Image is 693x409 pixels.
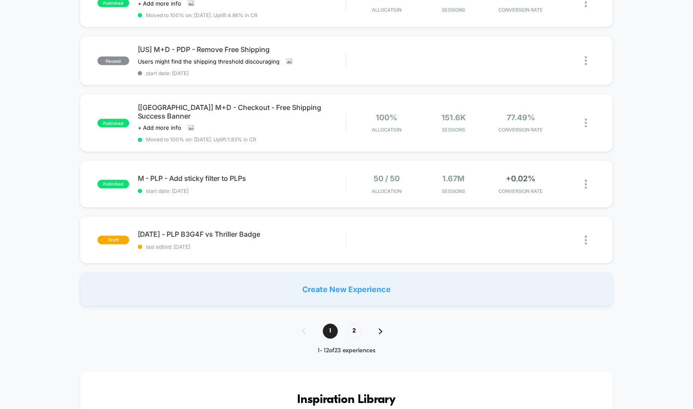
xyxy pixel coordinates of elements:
span: 50 / 50 [374,174,400,183]
img: close [585,180,587,189]
span: Sessions [422,7,485,13]
span: 2 [346,324,362,339]
span: published [97,180,129,189]
span: draft [97,236,129,244]
span: CONVERSION RATE [489,189,552,195]
span: 77.49% [507,113,535,122]
img: close [585,236,587,245]
span: Allocation [372,7,401,13]
img: close [585,119,587,128]
span: 100% [376,113,398,122]
span: [DATE] - PLP B3G4F vs Thriller Badge [138,230,346,239]
span: [[GEOGRAPHIC_DATA]] M+D - Checkout - Free Shipping Success Banner [138,103,346,120]
span: 1.67M [443,174,465,183]
span: last edited: [DATE] [138,244,346,250]
span: +0.02% [506,174,535,183]
span: start date: [DATE] [138,70,346,76]
span: [US] M+D - PDP - Remove Free Shipping [138,45,346,54]
h3: Inspiration Library [106,394,588,407]
span: CONVERSION RATE [489,7,552,13]
span: start date: [DATE] [138,188,346,195]
span: + Add more info [138,125,182,131]
div: 1 - 12 of 23 experiences [293,348,400,355]
div: Create New Experience [80,272,614,307]
span: Sessions [422,189,485,195]
span: Sessions [422,127,485,133]
span: paused [97,57,129,65]
span: 151.6k [441,113,466,122]
span: Allocation [372,189,401,195]
span: published [97,119,129,128]
span: M - PLP - Add sticky filter to PLPs [138,174,346,183]
span: Allocation [372,127,401,133]
span: 1 [323,324,338,339]
span: Moved to 100% on: [DATE] . Uplift: 4.86% in CR [146,12,258,18]
span: Users might find the shipping threshold discouraging [138,58,280,65]
span: CONVERSION RATE [489,127,552,133]
img: close [585,56,587,65]
span: Moved to 100% on: [DATE] . Uplift: 1.83% in CR [146,137,257,143]
img: pagination forward [379,329,383,335]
